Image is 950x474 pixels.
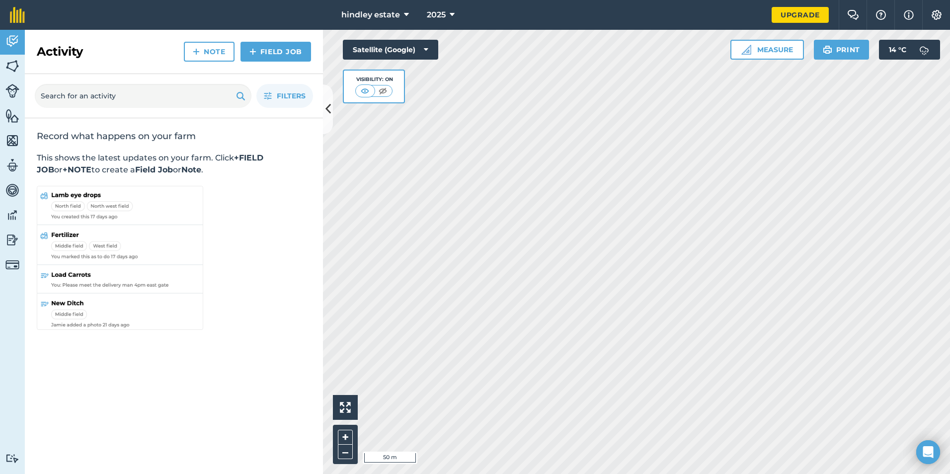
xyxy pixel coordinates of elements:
[377,86,389,96] img: svg+xml;base64,PHN2ZyB4bWxucz0iaHR0cDovL3d3dy53My5vcmcvMjAwMC9zdmciIHdpZHRoPSI1MCIgaGVpZ2h0PSI0MC...
[5,158,19,173] img: svg+xml;base64,PD94bWwgdmVyc2lvbj0iMS4wIiBlbmNvZGluZz0idXRmLTgiPz4KPCEtLSBHZW5lcmF0b3I6IEFkb2JlIE...
[730,40,804,60] button: Measure
[181,165,201,174] strong: Note
[5,59,19,74] img: svg+xml;base64,PHN2ZyB4bWxucz0iaHR0cDovL3d3dy53My5vcmcvMjAwMC9zdmciIHdpZHRoPSI1NiIgaGVpZ2h0PSI2MC...
[37,130,311,142] h2: Record what happens on your farm
[5,454,19,463] img: svg+xml;base64,PD94bWwgdmVyc2lvbj0iMS4wIiBlbmNvZGluZz0idXRmLTgiPz4KPCEtLSBHZW5lcmF0b3I6IEFkb2JlIE...
[772,7,829,23] a: Upgrade
[5,233,19,247] img: svg+xml;base64,PD94bWwgdmVyc2lvbj0iMS4wIiBlbmNvZGluZz0idXRmLTgiPz4KPCEtLSBHZW5lcmF0b3I6IEFkb2JlIE...
[340,402,351,413] img: Four arrows, one pointing top left, one top right, one bottom right and the last bottom left
[5,133,19,148] img: svg+xml;base64,PHN2ZyB4bWxucz0iaHR0cDovL3d3dy53My5vcmcvMjAwMC9zdmciIHdpZHRoPSI1NiIgaGVpZ2h0PSI2MC...
[889,40,906,60] span: 14 ° C
[5,108,19,123] img: svg+xml;base64,PHN2ZyB4bWxucz0iaHR0cDovL3d3dy53My5vcmcvMjAwMC9zdmciIHdpZHRoPSI1NiIgaGVpZ2h0PSI2MC...
[5,34,19,49] img: svg+xml;base64,PD94bWwgdmVyc2lvbj0iMS4wIiBlbmNvZGluZz0idXRmLTgiPz4KPCEtLSBHZW5lcmF0b3I6IEFkb2JlIE...
[341,9,400,21] span: hindley estate
[236,90,245,102] img: svg+xml;base64,PHN2ZyB4bWxucz0iaHR0cDovL3d3dy53My5vcmcvMjAwMC9zdmciIHdpZHRoPSIxOSIgaGVpZ2h0PSIyNC...
[135,165,173,174] strong: Field Job
[914,40,934,60] img: svg+xml;base64,PD94bWwgdmVyc2lvbj0iMS4wIiBlbmNvZGluZz0idXRmLTgiPz4KPCEtLSBHZW5lcmF0b3I6IEFkb2JlIE...
[184,42,235,62] a: Note
[879,40,940,60] button: 14 °C
[847,10,859,20] img: Two speech bubbles overlapping with the left bubble in the forefront
[904,9,914,21] img: svg+xml;base64,PHN2ZyB4bWxucz0iaHR0cDovL3d3dy53My5vcmcvMjAwMC9zdmciIHdpZHRoPSIxNyIgaGVpZ2h0PSIxNy...
[343,40,438,60] button: Satellite (Google)
[37,152,311,176] p: This shows the latest updates on your farm. Click or to create a or .
[193,46,200,58] img: svg+xml;base64,PHN2ZyB4bWxucz0iaHR0cDovL3d3dy53My5vcmcvMjAwMC9zdmciIHdpZHRoPSIxNCIgaGVpZ2h0PSIyNC...
[277,90,306,101] span: Filters
[240,42,311,62] a: Field Job
[5,208,19,223] img: svg+xml;base64,PD94bWwgdmVyc2lvbj0iMS4wIiBlbmNvZGluZz0idXRmLTgiPz4KPCEtLSBHZW5lcmF0b3I6IEFkb2JlIE...
[427,9,446,21] span: 2025
[931,10,943,20] img: A cog icon
[256,84,313,108] button: Filters
[5,183,19,198] img: svg+xml;base64,PD94bWwgdmVyc2lvbj0iMS4wIiBlbmNvZGluZz0idXRmLTgiPz4KPCEtLSBHZW5lcmF0b3I6IEFkb2JlIE...
[338,430,353,445] button: +
[338,445,353,459] button: –
[823,44,832,56] img: svg+xml;base64,PHN2ZyB4bWxucz0iaHR0cDovL3d3dy53My5vcmcvMjAwMC9zdmciIHdpZHRoPSIxOSIgaGVpZ2h0PSIyNC...
[63,165,91,174] strong: +NOTE
[249,46,256,58] img: svg+xml;base64,PHN2ZyB4bWxucz0iaHR0cDovL3d3dy53My5vcmcvMjAwMC9zdmciIHdpZHRoPSIxNCIgaGVpZ2h0PSIyNC...
[37,44,83,60] h2: Activity
[359,86,371,96] img: svg+xml;base64,PHN2ZyB4bWxucz0iaHR0cDovL3d3dy53My5vcmcvMjAwMC9zdmciIHdpZHRoPSI1MCIgaGVpZ2h0PSI0MC...
[5,258,19,272] img: svg+xml;base64,PD94bWwgdmVyc2lvbj0iMS4wIiBlbmNvZGluZz0idXRmLTgiPz4KPCEtLSBHZW5lcmF0b3I6IEFkb2JlIE...
[875,10,887,20] img: A question mark icon
[5,84,19,98] img: svg+xml;base64,PD94bWwgdmVyc2lvbj0iMS4wIiBlbmNvZGluZz0idXRmLTgiPz4KPCEtLSBHZW5lcmF0b3I6IEFkb2JlIE...
[814,40,870,60] button: Print
[35,84,251,108] input: Search for an activity
[916,440,940,464] div: Open Intercom Messenger
[10,7,25,23] img: fieldmargin Logo
[355,76,393,83] div: Visibility: On
[741,45,751,55] img: Ruler icon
